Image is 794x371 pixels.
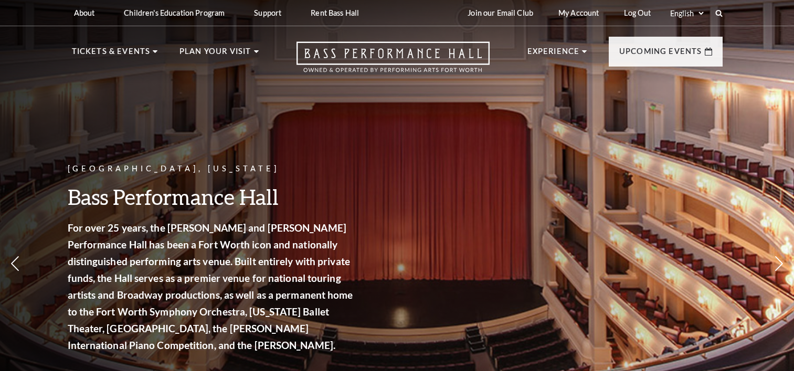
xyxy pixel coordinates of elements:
p: Experience [527,45,580,64]
p: Rent Bass Hall [311,8,359,17]
p: Children's Education Program [124,8,225,17]
p: [GEOGRAPHIC_DATA], [US_STATE] [68,162,356,176]
h3: Bass Performance Hall [68,183,356,210]
p: About [74,8,95,17]
strong: For over 25 years, the [PERSON_NAME] and [PERSON_NAME] Performance Hall has been a Fort Worth ico... [68,222,353,351]
p: Plan Your Visit [179,45,251,64]
select: Select: [668,8,705,18]
p: Support [254,8,281,17]
p: Tickets & Events [72,45,151,64]
p: Upcoming Events [619,45,702,64]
